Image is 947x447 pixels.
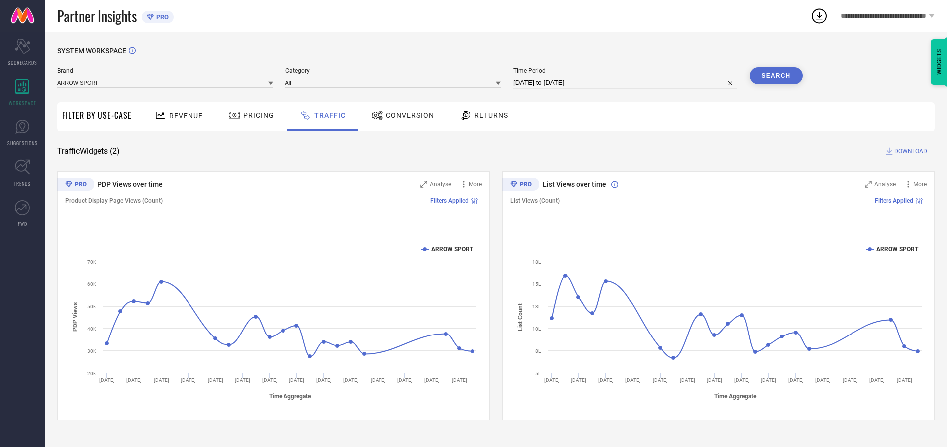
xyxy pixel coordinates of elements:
[424,377,440,383] text: [DATE]
[598,377,613,383] text: [DATE]
[243,112,274,119] span: Pricing
[925,197,927,204] span: |
[543,180,606,188] span: List Views over time
[57,67,273,74] span: Brand
[154,377,169,383] text: [DATE]
[510,197,560,204] span: List Views (Count)
[181,377,196,383] text: [DATE]
[469,181,482,188] span: More
[14,180,31,187] span: TRENDS
[480,197,482,204] span: |
[535,348,541,354] text: 8L
[9,99,36,107] span: WORKSPACE
[875,197,913,204] span: Filters Applied
[97,180,163,188] span: PDP Views over time
[869,377,885,383] text: [DATE]
[99,377,115,383] text: [DATE]
[502,178,539,193] div: Premium
[625,377,641,383] text: [DATE]
[57,6,137,26] span: Partner Insights
[842,377,857,383] text: [DATE]
[87,348,96,354] text: 30K
[420,181,427,188] svg: Zoom
[430,181,451,188] span: Analyse
[343,377,359,383] text: [DATE]
[8,59,37,66] span: SCORECARDS
[571,377,586,383] text: [DATE]
[285,67,501,74] span: Category
[653,377,668,383] text: [DATE]
[57,178,94,193] div: Premium
[72,302,79,332] tspan: PDP Views
[513,77,737,89] input: Select time period
[371,377,386,383] text: [DATE]
[532,326,541,332] text: 10L
[707,377,722,383] text: [DATE]
[87,326,96,332] text: 40K
[474,112,508,119] span: Returns
[18,220,27,227] span: FWD
[87,259,96,265] text: 70K
[761,377,776,383] text: [DATE]
[876,246,919,253] text: ARROW SPORT
[126,377,142,383] text: [DATE]
[788,377,803,383] text: [DATE]
[750,67,803,84] button: Search
[316,377,332,383] text: [DATE]
[397,377,413,383] text: [DATE]
[87,371,96,376] text: 20K
[386,112,434,119] span: Conversion
[169,112,203,120] span: Revenue
[289,377,304,383] text: [DATE]
[874,181,896,188] span: Analyse
[208,377,223,383] text: [DATE]
[65,197,163,204] span: Product Display Page Views (Count)
[154,13,169,21] span: PRO
[513,67,737,74] span: Time Period
[314,112,346,119] span: Traffic
[87,304,96,309] text: 50K
[532,304,541,309] text: 13L
[544,377,559,383] text: [DATE]
[87,281,96,287] text: 60K
[57,47,126,55] span: SYSTEM WORKSPACE
[865,181,872,188] svg: Zoom
[535,371,541,376] text: 5L
[896,377,912,383] text: [DATE]
[714,393,756,400] tspan: Time Aggregate
[815,377,831,383] text: [DATE]
[679,377,695,383] text: [DATE]
[262,377,278,383] text: [DATE]
[62,110,132,121] span: Filter By Use-Case
[452,377,467,383] text: [DATE]
[431,246,473,253] text: ARROW SPORT
[269,393,311,400] tspan: Time Aggregate
[7,139,38,147] span: SUGGESTIONS
[517,303,524,331] tspan: List Count
[913,181,927,188] span: More
[532,259,541,265] text: 18L
[235,377,250,383] text: [DATE]
[734,377,749,383] text: [DATE]
[810,7,828,25] div: Open download list
[430,197,469,204] span: Filters Applied
[894,146,927,156] span: DOWNLOAD
[532,281,541,287] text: 15L
[57,146,120,156] span: Traffic Widgets ( 2 )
